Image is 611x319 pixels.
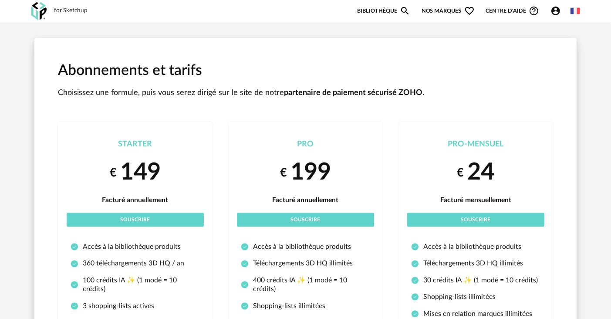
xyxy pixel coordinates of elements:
li: Mises en relation marques illimitées [411,309,540,318]
li: Accès à la bibliothèque produits [411,242,540,251]
li: 100 crédits IA ✨ (1 modé = 10 crédits) [71,276,200,294]
span: Help Circle Outline icon [529,6,539,16]
span: Account Circle icon [550,6,561,16]
span: 149 [120,161,161,184]
span: Souscrire [291,217,321,222]
li: Shopping-lists illimitées [411,292,540,301]
div: Pro [237,139,374,149]
small: € [110,165,117,180]
div: for Sketchup [54,7,88,15]
li: 360 téléchargements 3D HQ / an [71,259,200,268]
div: Pro-Mensuel [407,139,544,149]
small: € [457,165,464,180]
span: 24 [468,161,495,184]
span: Centre d'aideHelp Circle Outline icon [486,6,539,16]
li: Accès à la bibliothèque produits [241,242,370,251]
li: Shopping-lists illimitées [241,302,370,310]
button: Souscrire [407,213,544,227]
span: Facturé annuellement [273,197,339,204]
li: Téléchargements 3D HQ illimités [411,259,540,268]
li: Accès à la bibliothèque produits [71,242,200,251]
li: 400 crédits IA ✨ (1 modé = 10 crédits) [241,276,370,294]
img: fr [570,6,580,16]
small: € [280,165,287,180]
li: 3 shopping-lists actives [71,302,200,310]
li: Téléchargements 3D HQ illimités [241,259,370,268]
span: Facturé annuellement [102,197,169,204]
span: Souscrire [461,217,491,222]
strong: partenaire de paiement sécurisé ZOHO [284,89,422,97]
a: BibliothèqueMagnify icon [357,6,410,16]
button: Souscrire [237,213,374,227]
span: Heart Outline icon [464,6,475,16]
span: Magnify icon [400,6,410,16]
button: Souscrire [67,213,204,227]
span: Account Circle icon [550,6,565,16]
span: Facturé mensuellement [440,197,511,204]
p: Choisissez une formule, puis vous serez dirigé sur le site de notre . [58,88,553,98]
span: 199 [290,161,331,184]
img: OXP [31,2,47,20]
li: 30 crédits IA ✨ (1 modé = 10 crédits) [411,276,540,285]
h1: Abonnements et tarifs [58,61,553,81]
span: Nos marques [422,6,475,16]
div: Starter [67,139,204,149]
span: Souscrire [121,217,150,222]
